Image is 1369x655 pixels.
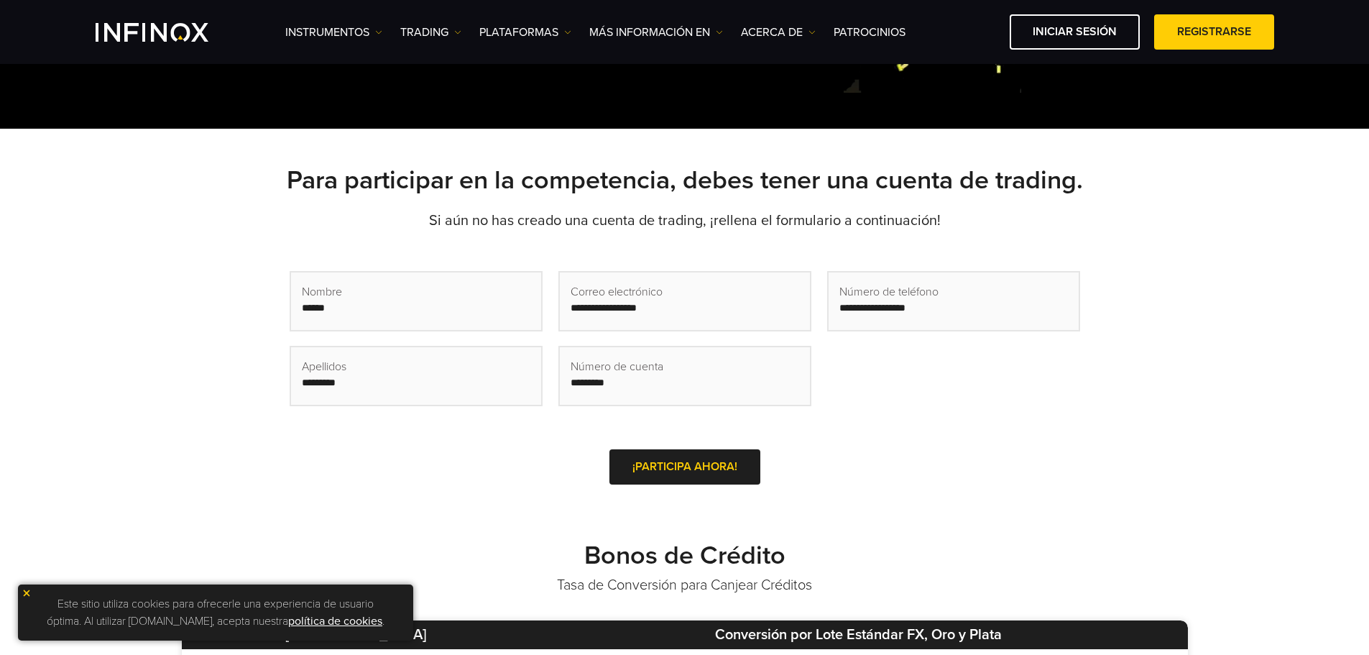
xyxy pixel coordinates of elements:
img: yellow close icon [22,588,32,598]
strong: Para participar en la competencia, debes tener una cuenta de trading. [287,165,1083,196]
strong: Bonos de Crédito [584,540,785,571]
span: Apellidos [302,358,346,375]
a: ACERCA DE [741,24,816,41]
a: Instrumentos [285,24,382,41]
a: TRADING [400,24,461,41]
p: Tasa de Conversión para Canjear Créditos [182,575,1188,595]
p: Si aún no has creado una cuenta de trading, ¡rellena el formulario a continuación! [182,211,1188,231]
span: Nombre [302,283,342,301]
a: Registrarse [1154,14,1274,50]
p: Este sitio utiliza cookies para ofrecerle una experiencia de usuario óptima. Al utilizar [DOMAIN_... [25,592,406,633]
a: Más información en [589,24,723,41]
span: Número de teléfono [839,283,939,301]
span: Correo electrónico [571,283,663,301]
a: INFINOX Logo [96,23,242,42]
a: ¡PARTICIPA AHORA! [609,449,760,485]
a: Iniciar sesión [1010,14,1140,50]
a: política de cookies [288,614,382,628]
a: PLATAFORMAS [479,24,571,41]
th: Conversión por Lote Estándar FX, Oro y Plata [530,620,1188,649]
a: Patrocinios [834,24,905,41]
span: Número de cuenta [571,358,663,375]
